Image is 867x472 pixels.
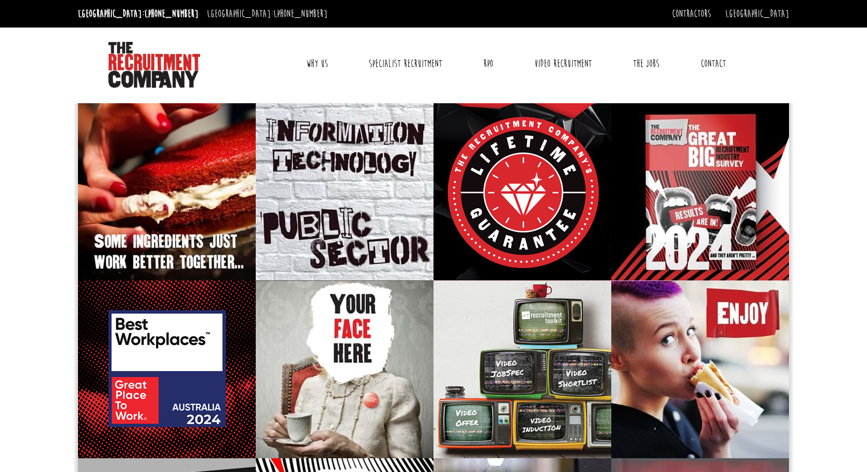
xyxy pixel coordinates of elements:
[108,42,200,88] img: The Recruitment Company
[692,49,735,78] a: Contact
[274,7,327,20] a: [PHONE_NUMBER]
[624,49,668,78] a: The Jobs
[725,7,789,20] a: [GEOGRAPHIC_DATA]
[672,7,711,20] a: Contractors
[75,5,201,23] li: [GEOGRAPHIC_DATA]:
[204,5,330,23] li: [GEOGRAPHIC_DATA]:
[526,49,600,78] a: Video Recruitment
[144,7,198,20] a: [PHONE_NUMBER]
[360,49,451,78] a: Specialist Recruitment
[298,49,337,78] a: Why Us
[475,49,502,78] a: RPO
